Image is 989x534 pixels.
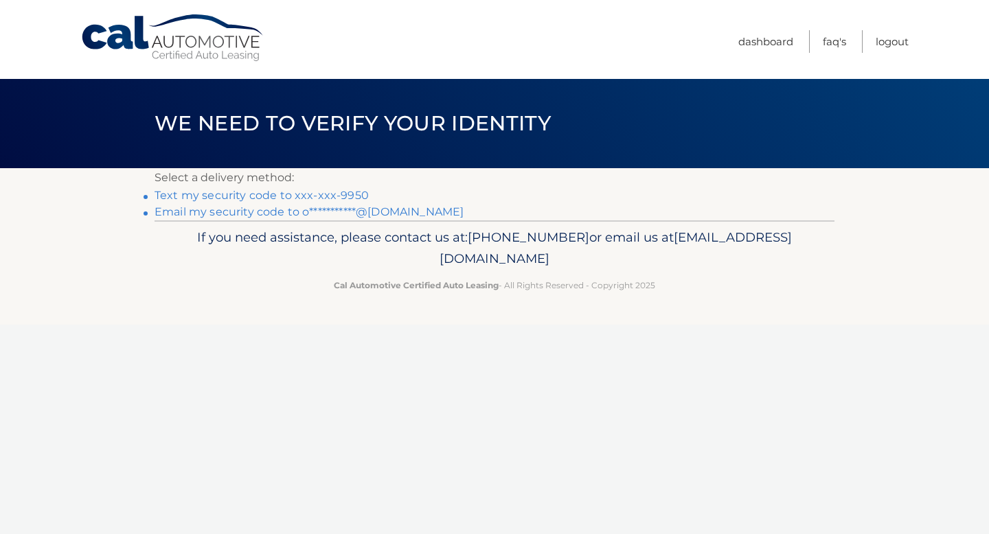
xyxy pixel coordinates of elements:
p: Select a delivery method: [155,168,834,187]
a: FAQ's [823,30,846,53]
p: - All Rights Reserved - Copyright 2025 [163,278,826,292]
a: Cal Automotive [80,14,266,62]
span: We need to verify your identity [155,111,551,136]
a: Logout [876,30,909,53]
a: Text my security code to xxx-xxx-9950 [155,189,369,202]
p: If you need assistance, please contact us at: or email us at [163,227,826,270]
a: Dashboard [738,30,793,53]
span: [PHONE_NUMBER] [468,229,589,245]
strong: Cal Automotive Certified Auto Leasing [334,280,499,290]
